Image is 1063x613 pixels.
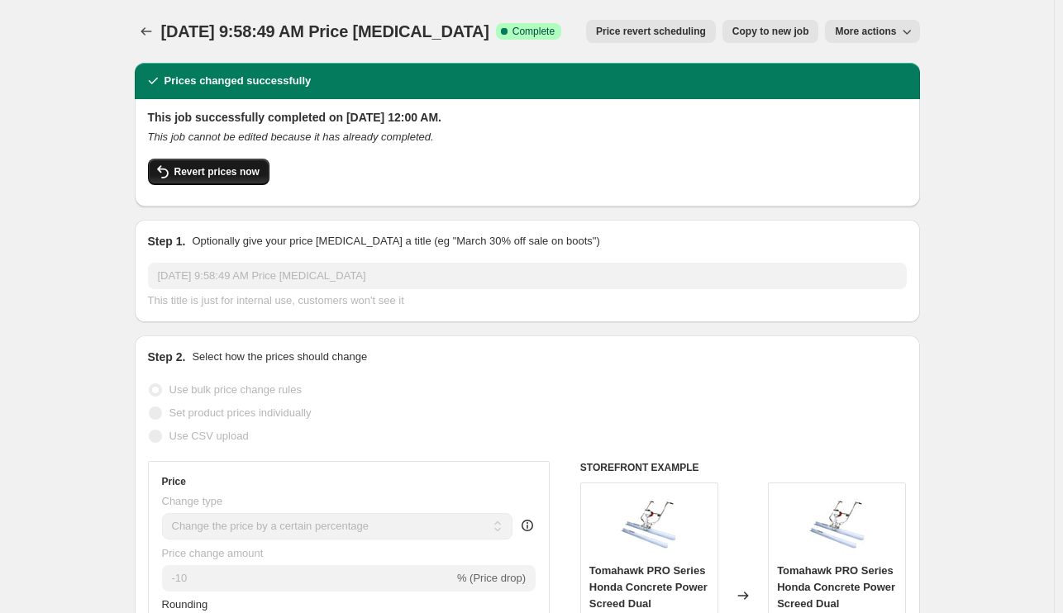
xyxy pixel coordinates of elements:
span: Use bulk price change rules [169,383,302,396]
h2: Step 1. [148,233,186,249]
span: % (Price drop) [457,572,526,584]
button: Price change jobs [135,20,158,43]
span: Price change amount [162,547,264,559]
span: Set product prices individually [169,406,312,419]
h6: STOREFRONT EXAMPLE [580,461,907,474]
h2: Prices changed successfully [164,73,312,89]
button: More actions [825,20,919,43]
p: Select how the prices should change [192,349,367,365]
button: Price revert scheduling [586,20,716,43]
span: This title is just for internal use, customers won't see it [148,294,404,306]
button: Copy to new job [722,20,819,43]
p: Optionally give your price [MEDICAL_DATA] a title (eg "March 30% off sale on boots") [192,233,599,249]
h3: Price [162,475,186,488]
button: Revert prices now [148,159,269,185]
span: More actions [835,25,896,38]
span: Complete [512,25,555,38]
img: power-screed-honda-tomahawk-power-double-bundle_80x.jpg [616,492,682,558]
span: Rounding [162,598,208,611]
span: Revert prices now [174,165,260,178]
input: 30% off holiday sale [148,263,907,289]
div: help [519,517,536,534]
span: Price revert scheduling [596,25,706,38]
h2: This job successfully completed on [DATE] 12:00 AM. [148,109,907,126]
span: Copy to new job [732,25,809,38]
img: power-screed-honda-tomahawk-power-double-bundle_80x.jpg [804,492,870,558]
input: -15 [162,565,454,592]
span: [DATE] 9:58:49 AM Price [MEDICAL_DATA] [161,22,489,40]
i: This job cannot be edited because it has already completed. [148,131,434,143]
span: Change type [162,495,223,507]
h2: Step 2. [148,349,186,365]
span: Use CSV upload [169,430,249,442]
